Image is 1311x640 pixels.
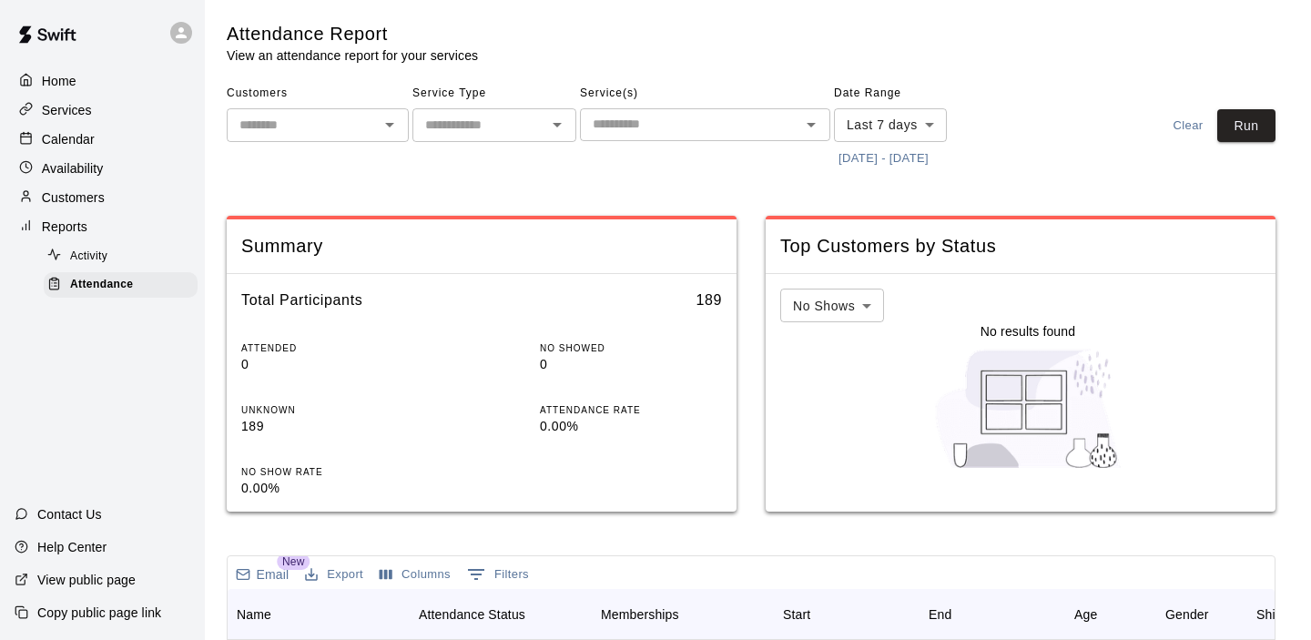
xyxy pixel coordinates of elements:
div: End [920,589,1065,640]
button: Open [377,112,402,137]
a: Customers [15,184,190,211]
span: Top Customers by Status [780,234,1261,259]
div: Name [237,589,271,640]
div: End [929,589,951,640]
a: Calendar [15,126,190,153]
span: Date Range [834,79,993,108]
p: View an attendance report for your services [227,46,478,65]
p: NO SHOW RATE [241,465,423,479]
button: Run [1217,109,1275,143]
div: Attendance [44,272,198,298]
span: Service Type [412,79,576,108]
span: Summary [241,234,722,259]
p: Home [42,72,76,90]
p: ATTENDANCE RATE [540,403,722,417]
a: Activity [44,242,205,270]
p: 0.00% [540,417,722,436]
button: Clear [1159,109,1217,143]
p: 189 [241,417,423,436]
p: Reports [42,218,87,236]
span: Activity [70,248,107,266]
span: Service(s) [580,79,830,108]
button: Select columns [375,561,455,589]
p: Customers [42,188,105,207]
p: View public page [37,571,136,589]
div: Memberships [601,589,679,640]
span: Attendance [70,276,133,294]
a: Reports [15,213,190,240]
span: New [277,554,310,570]
p: 0.00% [241,479,423,498]
a: Services [15,97,190,124]
img: Nothing to see here [926,340,1131,477]
div: Start [783,589,810,640]
div: Memberships [592,589,774,640]
a: Home [15,67,190,95]
a: Attendance [44,270,205,299]
p: Calendar [42,130,95,148]
div: Attendance Status [410,589,592,640]
div: Start [774,589,920,640]
div: Attendance Status [419,589,525,640]
button: Open [544,112,570,137]
p: No results found [981,322,1075,340]
h5: Attendance Report [227,22,478,46]
div: Activity [44,244,198,269]
p: Help Center [37,538,107,556]
div: Last 7 days [834,108,947,142]
p: UNKNOWN [241,403,423,417]
div: Gender [1156,589,1247,640]
p: Availability [42,159,104,178]
div: Age [1074,589,1097,640]
p: NO SHOWED [540,341,722,355]
a: Availability [15,155,190,182]
p: Services [42,101,92,119]
p: ATTENDED [241,341,423,355]
p: 0 [241,355,423,374]
button: Open [798,112,824,137]
div: No Shows [780,289,884,322]
div: Age [1065,589,1156,640]
button: Email [231,562,293,587]
button: Show filters [462,560,534,589]
p: Copy public page link [37,604,161,622]
p: 0 [540,355,722,374]
div: Name [228,589,410,640]
h6: Total Participants [241,289,362,312]
button: Export [300,561,368,589]
h6: 189 [696,289,722,312]
p: Email [257,565,290,584]
button: [DATE] - [DATE] [834,145,933,173]
span: Customers [227,79,409,108]
p: Contact Us [37,505,102,523]
div: Gender [1165,589,1209,640]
